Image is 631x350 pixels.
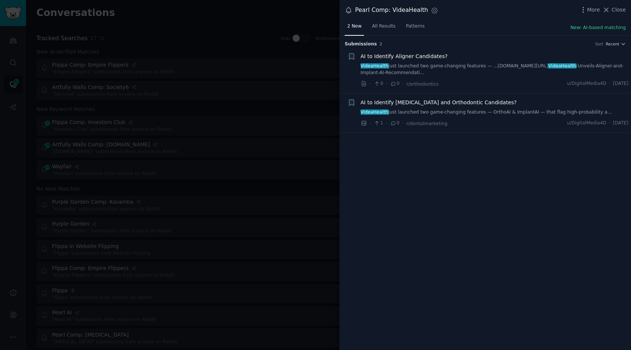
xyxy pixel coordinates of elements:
span: All Results [372,23,395,30]
a: AI to Identify [MEDICAL_DATA] and Orthodontic Candidates? [361,99,517,106]
span: More [587,6,600,14]
div: Sort [595,41,603,47]
span: u/DigitalMedia4D [567,80,606,87]
span: Patterns [406,23,425,30]
button: Close [602,6,626,14]
span: 2 [380,42,382,46]
button: New: AI-based matching [570,25,626,31]
a: 2 New [345,20,364,36]
div: Pearl Comp: VideaHealth [355,6,428,15]
span: · [609,120,611,127]
span: u/DigitalMedia4D [567,120,606,127]
a: VideaHealthjust launched two game-changing features — OrthoAI & ImplantAI — that flag high-probab... [361,109,629,116]
span: 0 [374,80,383,87]
span: VideaHealth [360,63,389,69]
span: Submission s [345,41,377,48]
span: · [402,80,404,88]
span: Close [612,6,626,14]
a: Patterns [403,20,427,36]
button: More [579,6,600,14]
span: · [609,80,611,87]
span: · [402,120,404,127]
a: AI to Identify Aligner Candidates? [361,52,448,60]
span: r/orthodontics [406,82,438,87]
span: · [386,120,387,127]
span: 0 [390,80,399,87]
a: VideaHealthjust launched two game-changing features — ...[DOMAIN_NAME][URL]VideaHealth-Unveils-Al... [361,63,629,76]
span: 2 New [347,23,361,30]
span: VideaHealth [360,109,389,115]
span: · [370,120,371,127]
span: VideaHealth [548,63,577,69]
span: · [370,80,371,88]
span: · [386,80,387,88]
a: All Results [369,20,398,36]
span: 1 [374,120,383,127]
span: [DATE] [613,80,628,87]
span: 0 [390,120,399,127]
button: Recent [606,41,626,47]
span: r/dentalmarketing [406,121,447,126]
span: Recent [606,41,619,47]
span: [DATE] [613,120,628,127]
